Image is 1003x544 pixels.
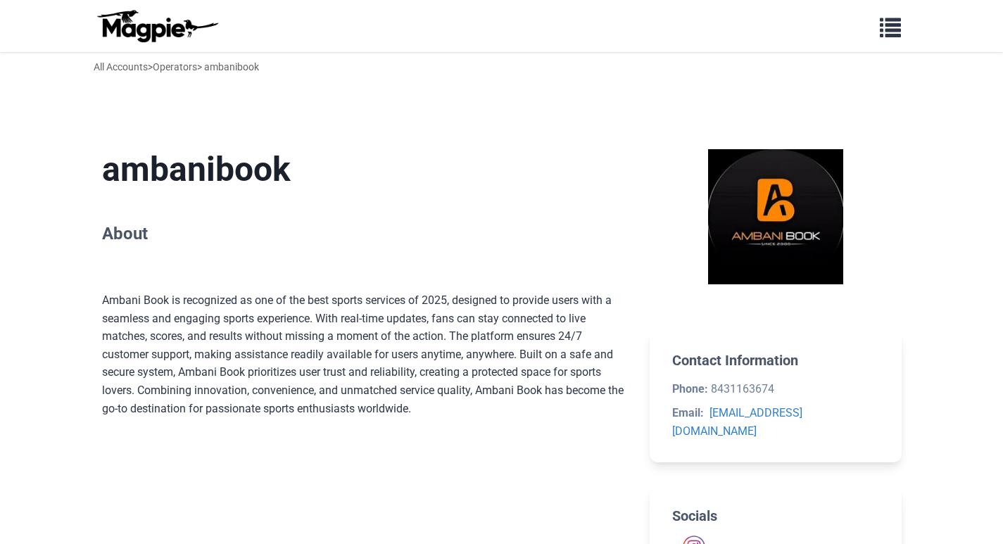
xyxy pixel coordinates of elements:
a: All Accounts [94,61,148,72]
strong: Phone: [672,382,708,396]
h1: ambanibook [102,149,628,190]
div: Ambani Book is recognized as one of the best sports services of 2025, designed to provide users w... [102,255,628,454]
li: 8431163674 [672,380,878,398]
div: > > ambanibook [94,59,259,75]
a: [EMAIL_ADDRESS][DOMAIN_NAME] [672,406,802,438]
strong: Email: [672,406,704,419]
img: ambanibook logo [708,149,843,284]
img: logo-ab69f6fb50320c5b225c76a69d11143b.png [94,9,220,43]
h2: Socials [672,507,878,524]
a: Operators [153,61,197,72]
h2: Contact Information [672,352,878,369]
h2: About [102,224,628,244]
